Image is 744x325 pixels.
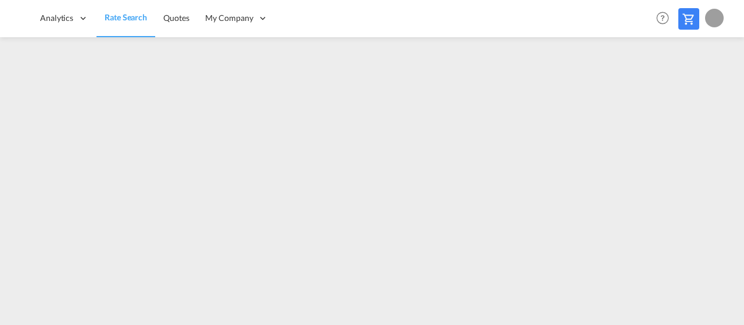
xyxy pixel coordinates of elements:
span: Rate Search [105,12,147,22]
div: Help [653,8,678,29]
span: My Company [205,12,253,24]
span: Analytics [40,12,73,24]
span: Quotes [163,13,189,23]
span: Help [653,8,673,28]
